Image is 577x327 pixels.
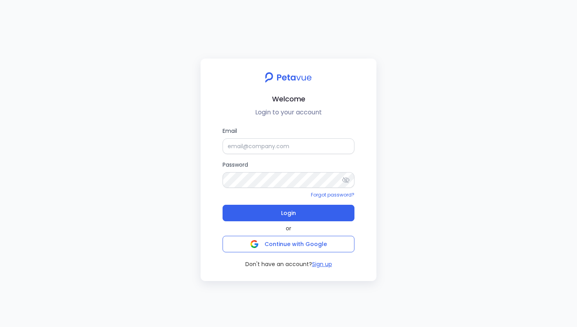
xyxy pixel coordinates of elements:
[311,191,354,198] a: Forgot password?
[286,224,291,233] span: or
[265,240,327,248] span: Continue with Google
[312,260,332,268] button: Sign up
[281,208,296,219] span: Login
[207,108,370,117] p: Login to your account
[223,160,354,188] label: Password
[223,236,354,252] button: Continue with Google
[223,127,354,154] label: Email
[245,260,312,268] span: Don't have an account?
[207,93,370,105] h2: Welcome
[223,172,354,188] input: Password
[223,205,354,221] button: Login
[260,68,317,87] img: petavue logo
[223,138,354,154] input: Email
